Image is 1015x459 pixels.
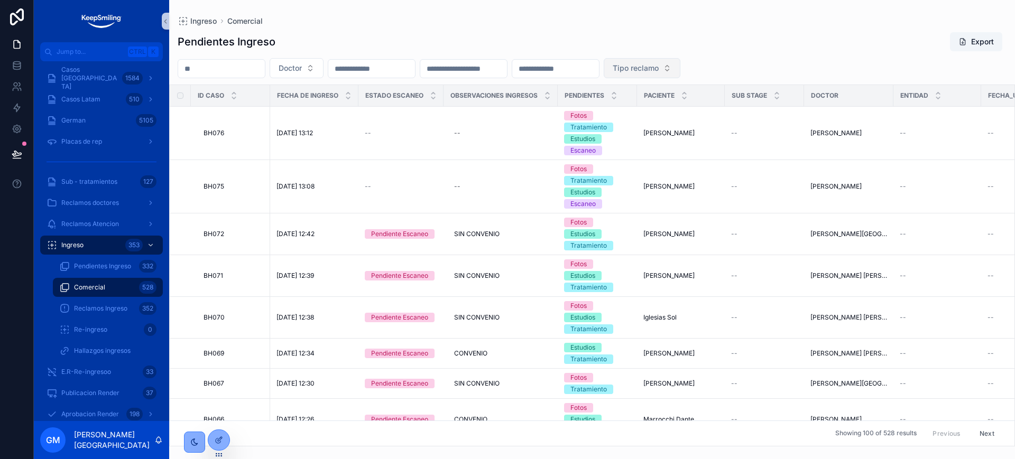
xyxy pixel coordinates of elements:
a: -- [900,182,975,191]
a: BH076 [204,129,264,137]
div: 33 [143,366,156,378]
div: Tratamiento [570,385,607,394]
span: [DATE] 12:30 [276,379,315,388]
a: Comercial528 [53,278,163,297]
div: 0 [144,323,156,336]
a: Reclamos Ingreso352 [53,299,163,318]
span: -- [365,182,371,191]
a: Iglesias Sol [643,313,718,322]
a: -- [365,129,437,137]
a: FotosTratamientoEstudiosEscaneo [564,111,631,155]
a: [PERSON_NAME][GEOGRAPHIC_DATA] [810,230,887,238]
div: Escaneo [570,199,596,209]
a: [DATE] 12:42 [276,230,352,238]
span: -- [900,415,906,424]
a: -- [900,230,975,238]
span: [DATE] 12:38 [276,313,314,322]
a: SIN CONVENIO [450,267,551,284]
span: -- [731,313,737,322]
span: German [61,116,86,125]
a: [PERSON_NAME] [643,182,718,191]
span: [PERSON_NAME] [810,129,862,137]
span: Marrocchi Dante [643,415,694,424]
a: [PERSON_NAME] [810,182,887,191]
a: E.R-Re-ingresoo33 [40,362,163,381]
a: BH067 [204,379,264,388]
span: Aprobacion Render [61,410,119,418]
a: Casos Latam510 [40,90,163,109]
span: Reclamos Ingreso [74,304,127,313]
a: BH072 [204,230,264,238]
div: Fotos [570,259,587,269]
a: Placas de rep [40,132,163,151]
a: -- [731,271,798,280]
a: [DATE] 12:34 [276,349,352,358]
span: -- [988,129,994,137]
span: Pendientes Ingreso [74,262,131,270]
a: [PERSON_NAME] [PERSON_NAME] [810,313,887,322]
a: Reclamos Atencion [40,214,163,233]
span: Tipo reclamo [613,63,659,73]
span: SIN CONVENIO [454,271,500,280]
span: Placas de rep [61,137,102,146]
span: BH075 [204,182,224,191]
span: Showing 100 of 528 results [835,429,917,438]
a: Comercial [227,16,263,26]
a: [PERSON_NAME] [643,129,718,137]
a: Pendiente Escaneo [365,415,437,424]
a: -- [450,125,551,142]
span: -- [988,313,994,322]
span: [DATE] 12:26 [276,415,314,424]
span: [PERSON_NAME] [810,182,862,191]
div: Pendiente Escaneo [371,379,428,388]
a: SIN CONVENIO [450,375,551,392]
a: EstudiosTratamiento [564,343,631,364]
span: [DATE] 13:12 [276,129,313,137]
a: Aprobacion Render198 [40,405,163,424]
span: BH072 [204,230,224,238]
div: Fotos [570,301,587,311]
a: -- [731,349,798,358]
a: [PERSON_NAME] [810,415,887,424]
a: Pendiente Escaneo [365,229,437,239]
span: [PERSON_NAME] [810,415,862,424]
a: Pendiente Escaneo [365,379,437,388]
a: Reclamos doctores [40,193,163,212]
span: -- [900,349,906,358]
span: Reclamos doctores [61,199,119,207]
span: Pendientes [565,91,604,100]
a: SIN CONVENIO [450,226,551,242]
a: [PERSON_NAME] [643,349,718,358]
div: Tratamiento [570,354,607,364]
div: Estudios [570,229,595,239]
span: GM [46,434,60,446]
div: Pendiente Escaneo [371,349,428,358]
a: Ingreso353 [40,236,163,255]
a: -- [900,129,975,137]
div: -- [454,129,460,137]
span: Reclamos Atencion [61,220,119,228]
span: [DATE] 13:08 [276,182,315,191]
div: Estudios [570,415,595,424]
h1: Pendientes Ingreso [178,34,275,49]
div: 353 [125,239,143,251]
span: Publicacion Render [61,389,119,397]
a: Pendiente Escaneo [365,313,437,322]
span: -- [731,379,737,388]
span: BH066 [204,415,224,424]
span: Hallazgos ingresos [74,346,131,355]
a: Sub - tratamientos127 [40,172,163,191]
span: CONVENIO [454,349,487,358]
span: -- [731,415,737,424]
a: [DATE] 12:30 [276,379,352,388]
span: Casos Latam [61,95,100,104]
span: -- [988,271,994,280]
a: -- [365,182,437,191]
a: BH071 [204,271,264,280]
span: BH076 [204,129,224,137]
div: 510 [126,93,143,106]
div: Fotos [570,111,587,120]
button: Jump to...CtrlK [40,42,163,61]
span: SIN CONVENIO [454,313,500,322]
